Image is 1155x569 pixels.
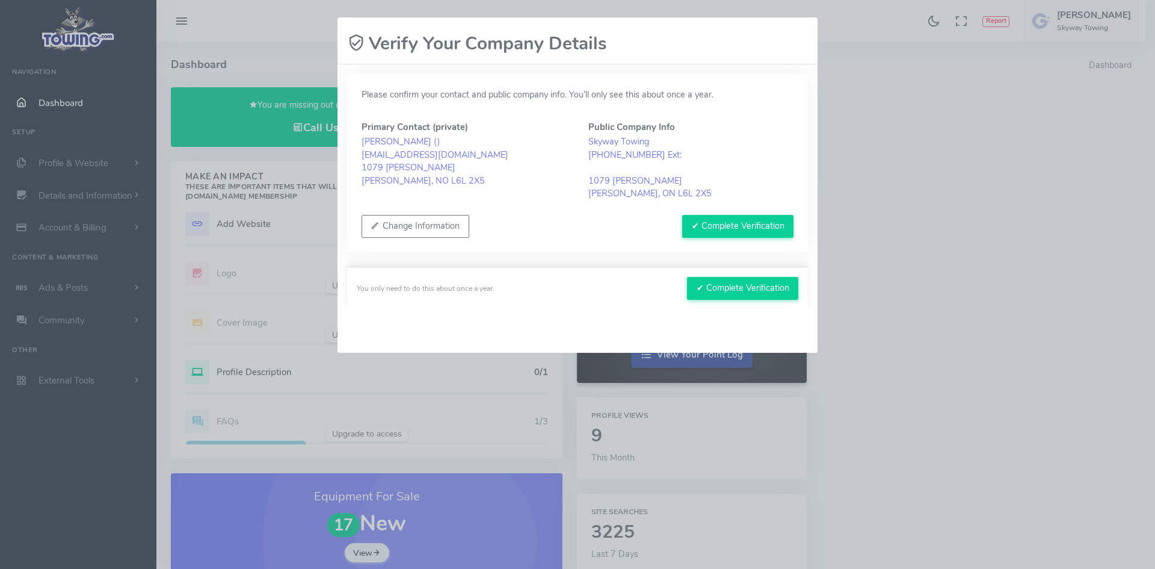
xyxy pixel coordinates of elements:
h5: Public Company Info [588,122,793,132]
button: Change Information [362,215,469,238]
h5: Primary Contact (private) [362,122,567,132]
p: Please confirm your contact and public company info. You’ll only see this about once a year. [362,89,793,102]
blockquote: Skyway Towing [PHONE_NUMBER] Ext: 1079 [PERSON_NAME] [PERSON_NAME], ON L6L 2X5 [588,135,793,201]
div: You only need to do this about once a year. [357,283,494,294]
button: ✔ Complete Verification [682,215,793,238]
button: ✔ Complete Verification [687,277,798,300]
h2: Verify Your Company Details [347,33,607,54]
blockquote: [PERSON_NAME] ( ) [EMAIL_ADDRESS][DOMAIN_NAME] 1079 [PERSON_NAME] [PERSON_NAME], NO L6L 2X5 [362,135,567,187]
